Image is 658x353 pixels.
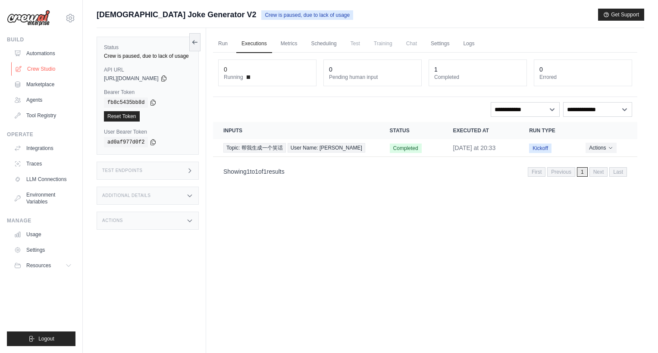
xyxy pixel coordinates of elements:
[104,128,191,135] label: User Bearer Token
[223,143,286,153] span: Topic: 帮我生成一个笑话
[104,137,148,147] code: ad0af977d0f2
[261,10,353,20] span: Crew is paused, due to lack of usage
[213,160,637,182] nav: Pagination
[434,74,521,81] dt: Completed
[7,131,75,138] div: Operate
[10,228,75,241] a: Usage
[528,167,545,177] span: First
[345,35,365,52] span: Test
[329,74,416,81] dt: Pending human input
[38,335,54,342] span: Logout
[615,312,658,353] div: 聊天小组件
[401,35,422,52] span: Chat is not available until the deployment is complete
[443,122,519,139] th: Executed at
[223,143,369,153] a: View execution details for Topic
[213,122,379,139] th: Inputs
[329,65,332,74] div: 0
[598,9,644,21] button: Get Support
[434,65,438,74] div: 1
[224,74,243,81] span: Running
[519,122,575,139] th: Run Type
[104,66,191,73] label: API URL
[97,9,256,21] span: [DEMOGRAPHIC_DATA] Joke Generator V2
[453,144,496,151] time: August 21, 2025 at 20:33 CST
[104,75,159,82] span: [URL][DOMAIN_NAME]
[10,78,75,91] a: Marketplace
[247,168,250,175] span: 1
[10,243,75,257] a: Settings
[10,109,75,122] a: Tool Registry
[7,217,75,224] div: Manage
[26,262,51,269] span: Resources
[276,35,303,53] a: Metrics
[10,259,75,272] button: Resources
[263,168,267,175] span: 1
[104,111,140,122] a: Reset Token
[224,65,227,74] div: 0
[609,167,627,177] span: Last
[213,122,637,182] section: Crew executions table
[102,218,123,223] h3: Actions
[10,47,75,60] a: Automations
[288,143,365,153] span: User Name: [PERSON_NAME]
[10,157,75,171] a: Traces
[547,167,575,177] span: Previous
[104,89,191,96] label: Bearer Token
[7,36,75,43] div: Build
[390,144,422,153] span: Completed
[539,65,543,74] div: 0
[426,35,454,53] a: Settings
[223,167,285,176] p: Showing to of results
[104,53,191,59] div: Crew is paused, due to lack of usage
[586,143,616,153] button: Actions for execution
[102,193,150,198] h3: Additional Details
[10,188,75,209] a: Environment Variables
[10,141,75,155] a: Integrations
[577,167,588,177] span: 1
[104,44,191,51] label: Status
[255,168,258,175] span: 1
[379,122,443,139] th: Status
[589,167,608,177] span: Next
[539,74,627,81] dt: Errored
[615,312,658,353] iframe: Chat Widget
[104,97,148,108] code: fb8c5435bb8d
[213,35,233,53] a: Run
[369,35,398,52] span: Training is not available until the deployment is complete
[236,35,272,53] a: Executions
[7,331,75,346] button: Logout
[10,172,75,186] a: LLM Connections
[306,35,342,53] a: Scheduling
[528,167,627,177] nav: Pagination
[10,93,75,107] a: Agents
[458,35,479,53] a: Logs
[11,62,76,76] a: Crew Studio
[7,10,50,26] img: Logo
[102,168,143,173] h3: Test Endpoints
[529,144,551,153] span: Kickoff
